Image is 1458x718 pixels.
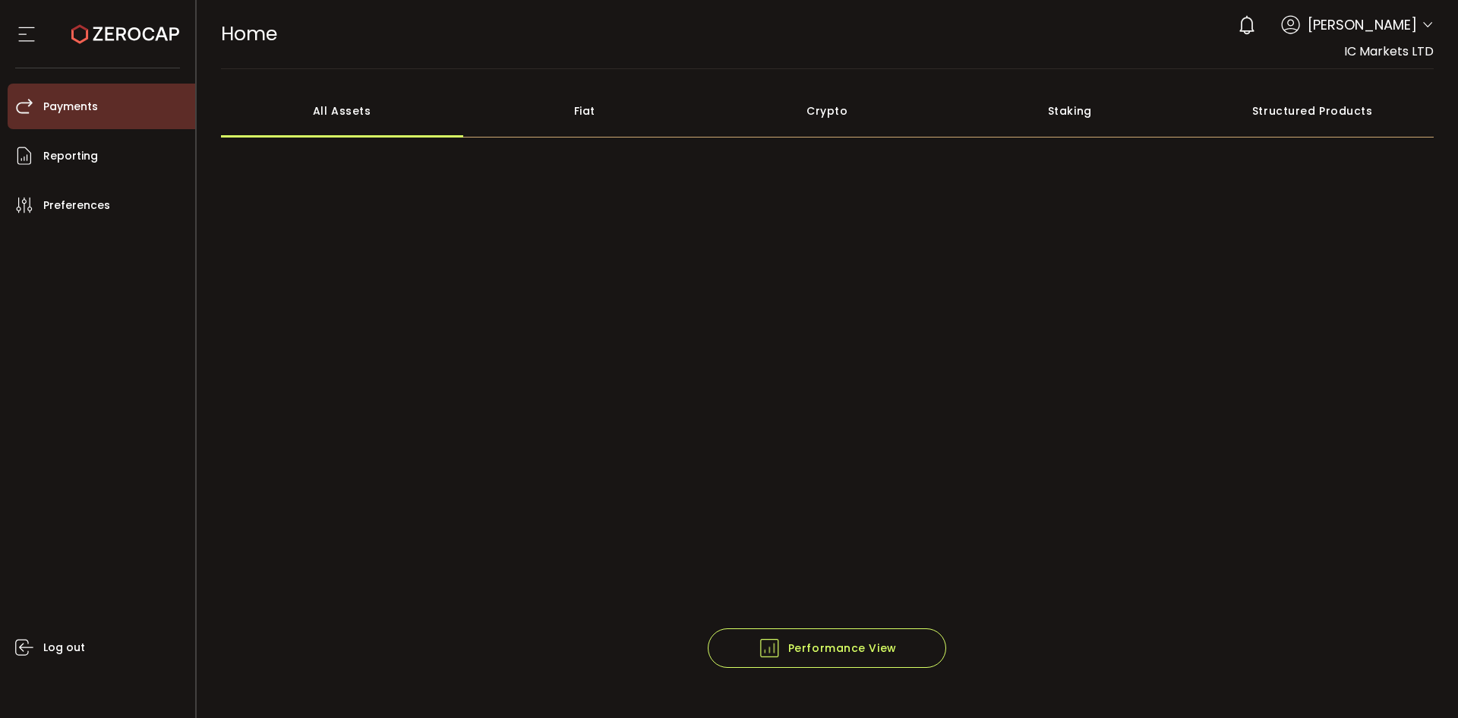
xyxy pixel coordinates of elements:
[948,84,1191,138] div: Staking
[43,145,98,167] span: Reporting
[221,21,277,47] span: Home
[43,637,85,659] span: Log out
[463,84,706,138] div: Fiat
[706,84,949,138] div: Crypto
[221,84,464,138] div: All Assets
[758,637,897,659] span: Performance View
[708,628,946,668] button: Performance View
[1344,43,1434,60] span: IC Markets LTD
[1308,14,1417,35] span: [PERSON_NAME]
[1191,84,1434,138] div: Structured Products
[43,195,110,217] span: Preferences
[43,96,98,118] span: Payments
